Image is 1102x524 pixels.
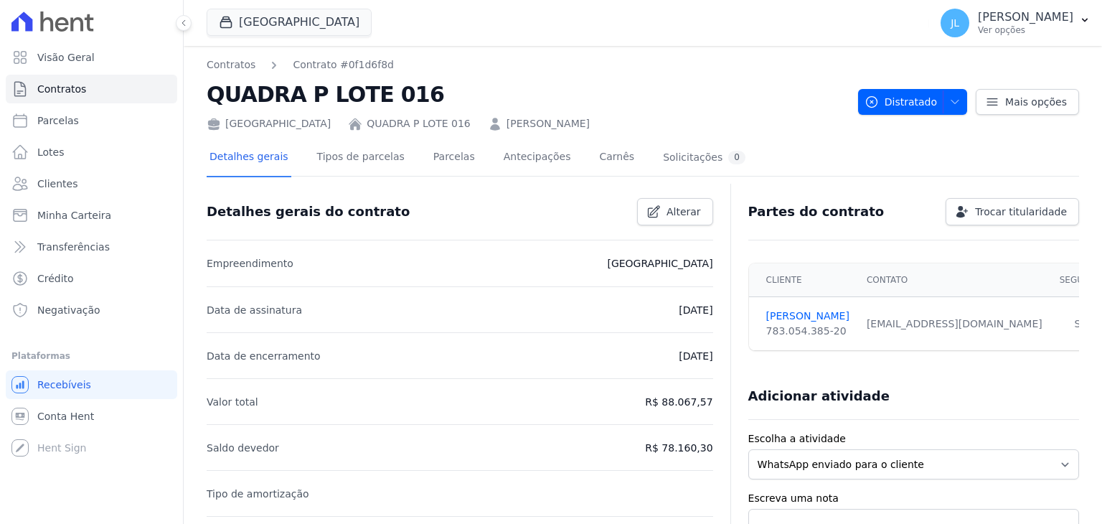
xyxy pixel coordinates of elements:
[207,439,279,457] p: Saldo devedor
[865,89,937,115] span: Distratado
[637,198,713,225] a: Alterar
[679,301,712,319] p: [DATE]
[660,139,748,177] a: Solicitações0
[37,145,65,159] span: Lotes
[37,303,100,317] span: Negativação
[207,393,258,411] p: Valor total
[607,255,712,272] p: [GEOGRAPHIC_DATA]
[207,139,291,177] a: Detalhes gerais
[37,240,110,254] span: Transferências
[6,75,177,103] a: Contratos
[748,203,885,220] h3: Partes do contrato
[6,169,177,198] a: Clientes
[858,89,967,115] button: Distratado
[748,431,1079,446] label: Escolha a atividade
[207,57,394,72] nav: Breadcrumb
[749,263,858,297] th: Cliente
[6,201,177,230] a: Minha Carteira
[645,393,712,411] p: R$ 88.067,57
[293,57,394,72] a: Contrato #0f1d6f8d
[11,347,171,365] div: Plataformas
[37,409,94,424] span: Conta Hent
[207,57,255,72] a: Contratos
[207,347,321,365] p: Data de encerramento
[976,89,1079,115] a: Mais opções
[975,205,1067,219] span: Trocar titularidade
[367,116,471,131] a: QUADRA P LOTE 016
[946,198,1079,225] a: Trocar titularidade
[6,264,177,293] a: Crédito
[207,203,410,220] h3: Detalhes gerais do contrato
[667,205,701,219] span: Alterar
[748,491,1079,506] label: Escreva uma nota
[207,255,293,272] p: Empreendimento
[430,139,478,177] a: Parcelas
[207,9,372,36] button: [GEOGRAPHIC_DATA]
[37,82,86,96] span: Contratos
[929,3,1102,43] button: JL [PERSON_NAME] Ver opções
[6,43,177,72] a: Visão Geral
[37,177,77,191] span: Clientes
[314,139,408,177] a: Tipos de parcelas
[207,78,847,111] h2: QUADRA P LOTE 016
[728,151,745,164] div: 0
[6,370,177,399] a: Recebíveis
[6,138,177,167] a: Lotes
[596,139,637,177] a: Carnês
[207,485,309,502] p: Tipo de amortização
[6,106,177,135] a: Parcelas
[501,139,574,177] a: Antecipações
[37,50,95,65] span: Visão Geral
[207,301,302,319] p: Data de assinatura
[207,116,331,131] div: [GEOGRAPHIC_DATA]
[6,233,177,261] a: Transferências
[867,317,1042,332] div: [EMAIL_ADDRESS][DOMAIN_NAME]
[645,439,712,457] p: R$ 78.160,30
[37,113,79,128] span: Parcelas
[37,208,111,223] span: Minha Carteira
[951,18,959,28] span: JL
[14,475,49,510] iframe: Intercom live chat
[663,151,745,164] div: Solicitações
[766,324,849,339] div: 783.054.385-20
[766,309,849,324] a: [PERSON_NAME]
[978,24,1073,36] p: Ver opções
[978,10,1073,24] p: [PERSON_NAME]
[507,116,590,131] a: [PERSON_NAME]
[1005,95,1067,109] span: Mais opções
[748,388,890,405] h3: Adicionar atividade
[37,378,91,392] span: Recebíveis
[6,296,177,324] a: Negativação
[207,57,847,72] nav: Breadcrumb
[679,347,712,365] p: [DATE]
[37,271,74,286] span: Crédito
[6,402,177,431] a: Conta Hent
[858,263,1051,297] th: Contato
